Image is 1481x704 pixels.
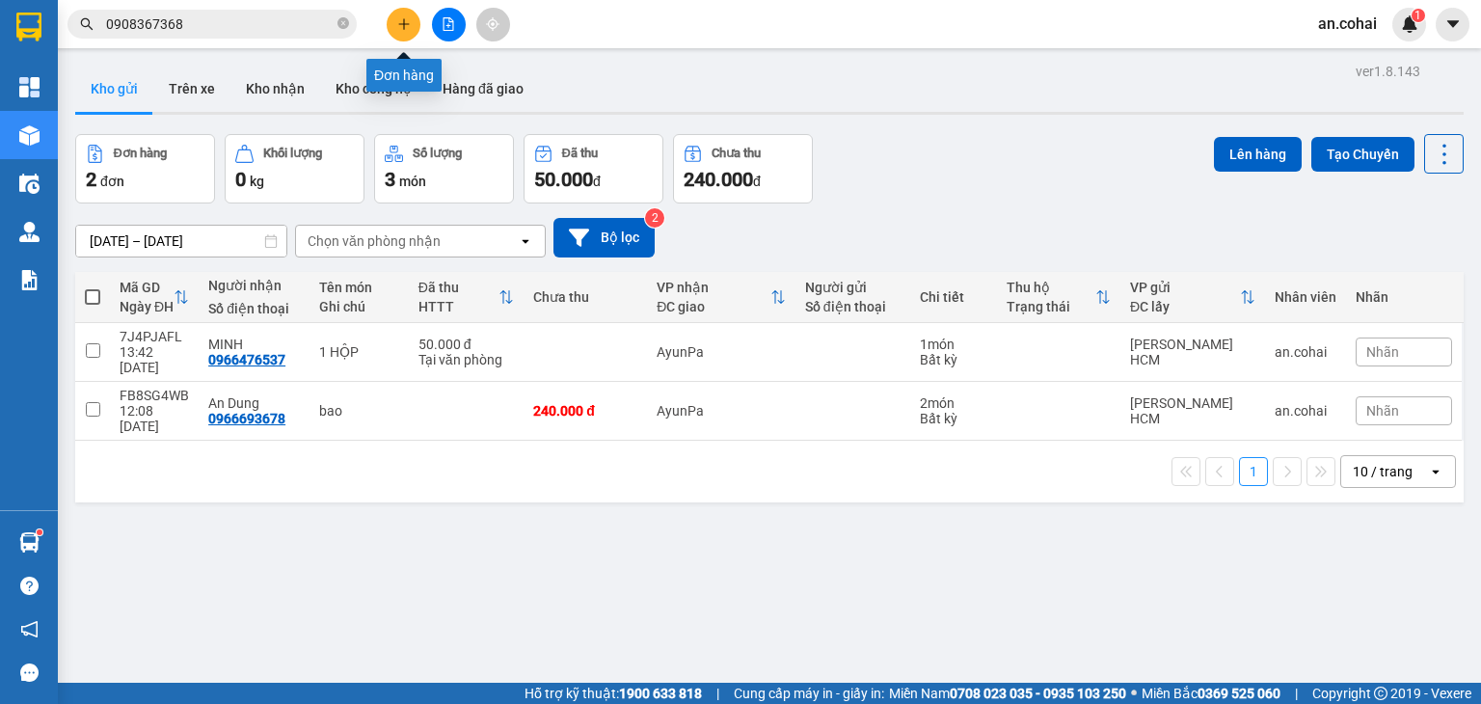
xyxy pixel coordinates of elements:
h2: 7J4PJAFL [9,70,105,100]
button: Hàng đã giao [427,66,539,112]
button: aim [476,8,510,41]
div: Tại văn phòng [418,352,515,367]
div: 0966693678 [208,411,285,426]
span: search [80,17,94,31]
b: Cô Hai [49,14,129,42]
div: ĐC giao [657,299,769,314]
span: Hỗ trợ kỹ thuật: [525,683,702,704]
div: Chi tiết [920,289,987,305]
div: Chưa thu [533,289,637,305]
button: Chưa thu240.000đ [673,134,813,203]
button: caret-down [1436,8,1469,41]
button: file-add [432,8,466,41]
div: Người nhận [208,278,300,293]
svg: open [518,233,533,249]
span: 0 [235,168,246,191]
span: aim [486,17,499,31]
span: | [1295,683,1298,704]
span: message [20,663,39,682]
span: close-circle [337,15,349,34]
button: Kho công nợ [320,66,427,112]
button: Khối lượng0kg [225,134,364,203]
span: kg [250,174,264,189]
svg: open [1428,464,1443,479]
div: Nhân viên [1275,289,1336,305]
span: 3 [385,168,395,191]
div: 0966476537 [208,352,285,367]
strong: 0369 525 060 [1198,686,1280,701]
button: Kho nhận [230,66,320,112]
div: [PERSON_NAME] HCM [1130,337,1255,367]
sup: 1 [1412,9,1425,22]
div: an.cohai [1275,403,1336,419]
th: Toggle SortBy [409,272,525,323]
span: plus [397,17,411,31]
span: Miền Nam [889,683,1126,704]
button: Đã thu50.000đ [524,134,663,203]
span: 240.000 [684,168,753,191]
div: Số lượng [413,147,462,160]
div: 7J4PJAFL [120,329,189,344]
span: file-add [442,17,455,31]
div: [PERSON_NAME] HCM [1130,395,1255,426]
div: Mã GD [120,280,174,295]
sup: 1 [37,529,42,535]
strong: 1900 633 818 [619,686,702,701]
span: | [716,683,719,704]
button: Kho gửi [75,66,153,112]
th: Toggle SortBy [110,272,199,323]
span: [DATE] 13:42 [173,52,243,67]
div: 1 HỘP [319,344,399,360]
div: VP gửi [1130,280,1240,295]
span: question-circle [20,577,39,595]
span: đ [753,174,761,189]
span: Gửi: [173,94,209,117]
div: ĐC lấy [1130,299,1240,314]
div: ver 1.8.143 [1356,61,1420,82]
div: Bất kỳ [920,352,987,367]
span: an.cohai [1303,12,1392,36]
span: đơn [100,174,124,189]
div: Số điện thoại [208,301,300,316]
div: Thu hộ [1007,280,1095,295]
div: 13:42 [DATE] [120,344,189,375]
img: warehouse-icon [19,222,40,242]
div: An Dung [208,395,300,411]
span: [PERSON_NAME] HCM [173,125,377,149]
button: 1 [1239,457,1268,486]
div: Tên món [319,280,399,295]
th: Toggle SortBy [997,272,1120,323]
div: 240.000 đ [533,403,637,419]
img: dashboard-icon [19,77,40,97]
div: VP nhận [657,280,769,295]
div: Nhãn [1356,289,1452,305]
div: Trạng thái [1007,299,1095,314]
img: solution-icon [19,270,40,290]
span: ⚪️ [1131,690,1137,697]
div: 2 món [920,395,987,411]
div: Ngày ĐH [120,299,174,314]
button: Lên hàng [1214,137,1302,172]
div: FB8SG4WB [120,388,189,403]
div: Khối lượng [263,147,322,160]
input: Select a date range. [76,226,286,257]
div: 50.000 đ [418,337,515,352]
img: warehouse-icon [19,532,40,553]
img: warehouse-icon [19,125,40,146]
strong: 0708 023 035 - 0935 103 250 [950,686,1126,701]
th: Toggle SortBy [647,272,794,323]
button: Số lượng3món [374,134,514,203]
span: 1 [1414,9,1421,22]
button: plus [387,8,420,41]
div: Bất kỳ [920,411,987,426]
button: Đơn hàng2đơn [75,134,215,203]
input: Tìm tên, số ĐT hoặc mã đơn [106,14,334,35]
button: Trên xe [153,66,230,112]
span: Cung cấp máy in - giấy in: [734,683,884,704]
span: copyright [1374,687,1387,700]
div: 12:08 [DATE] [120,403,189,434]
div: AyunPa [657,344,785,360]
div: Chọn văn phòng nhận [308,231,441,251]
button: Bộ lọc [553,218,655,257]
div: bao [319,403,399,419]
